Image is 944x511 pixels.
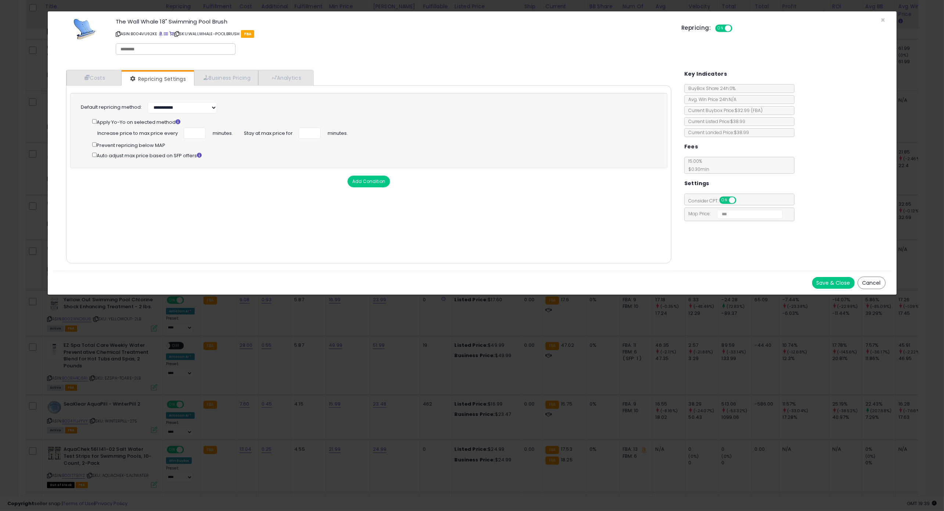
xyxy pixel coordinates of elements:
[92,151,652,159] div: Auto adjust max price based on SFP offers
[116,19,671,24] h3: The Wall Whale 18" Swimming Pool Brush
[213,127,233,137] span: minutes.
[685,210,783,217] span: Map Price:
[159,31,163,37] a: BuyBox page
[751,107,763,114] span: ( FBA )
[685,129,749,136] span: Current Landed Price: $38.99
[328,127,348,137] span: minutes.
[81,104,142,111] label: Default repricing method:
[685,198,746,204] span: Consider CPT:
[684,69,727,79] h5: Key Indicators
[258,70,313,85] a: Analytics
[241,30,255,38] span: FBA
[735,197,747,204] span: OFF
[720,197,729,204] span: ON
[685,85,735,91] span: BuyBox Share 24h: 0%
[169,31,173,37] a: Your listing only
[881,15,886,25] span: ×
[681,25,711,31] h5: Repricing:
[685,158,709,172] span: 15.00 %
[244,127,293,137] span: Stay at max price for
[685,107,763,114] span: Current Buybox Price:
[685,118,745,125] span: Current Listed Price: $38.99
[685,166,709,172] span: $0.30 min
[684,142,698,151] h5: Fees
[735,107,763,114] span: $32.99
[92,118,652,126] div: Apply Yo-Yo on selected method
[731,25,743,32] span: OFF
[66,70,122,85] a: Costs
[73,19,96,40] img: 41tWAQO6BaL._SL60_.jpg
[685,96,736,102] span: Avg. Win Price 24h: N/A
[92,141,652,149] div: Prevent repricing below MAP
[122,72,194,86] a: Repricing Settings
[858,277,886,289] button: Cancel
[98,127,178,137] span: Increase price to max price every
[812,277,855,289] button: Save & Close
[684,179,709,188] h5: Settings
[716,25,725,32] span: ON
[164,31,168,37] a: All offer listings
[194,70,258,85] a: Business Pricing
[347,176,390,187] button: Add Condition
[116,28,671,40] p: ASIN: B004VU92KE | SKU: WALLWHALE-POOLBRUSH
